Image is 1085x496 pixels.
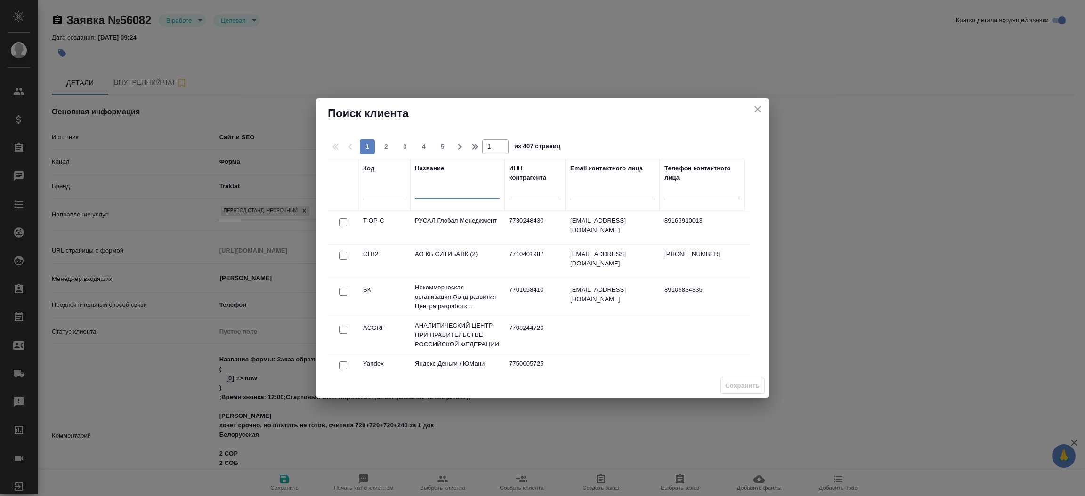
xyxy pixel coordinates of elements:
p: [EMAIL_ADDRESS][DOMAIN_NAME] [570,216,655,235]
p: [EMAIL_ADDRESS][DOMAIN_NAME] [570,285,655,304]
p: [PHONE_NUMBER] [664,249,740,259]
td: T-OP-C [358,211,410,244]
span: Выберите клиента [720,378,765,394]
span: 2 [379,142,394,152]
button: 2 [379,139,394,154]
div: Email контактного лица [570,164,643,173]
p: [EMAIL_ADDRESS][DOMAIN_NAME] [570,249,655,268]
button: 4 [416,139,431,154]
td: 7701058410 [504,280,566,313]
td: SK [358,280,410,313]
td: ACGRF [358,319,410,352]
p: РУСАЛ Глобал Менеджмент [415,216,500,225]
h2: Поиск клиента [328,106,757,121]
button: 5 [435,139,450,154]
td: CITI2 [358,245,410,278]
span: 5 [435,142,450,152]
p: АНАЛИТИЧЕСКИЙ ЦЕНТР ПРИ ПРАВИТЕЛЬСТВЕ РОССИЙСКОЙ ФЕДЕРАЦИИ [415,321,500,349]
td: 7750005725 [504,354,566,387]
button: 3 [397,139,413,154]
div: Телефон контактного лица [664,164,740,183]
div: Код [363,164,374,173]
p: АО КБ СИТИБАНК (2) [415,249,500,259]
td: 7710401987 [504,245,566,278]
div: ИНН контрагента [509,164,561,183]
td: 7708244720 [504,319,566,352]
span: из 407 страниц [514,141,560,154]
p: Яндекс Деньги / ЮМани [415,359,500,368]
button: close [751,102,765,116]
td: Yandex [358,354,410,387]
span: 3 [397,142,413,152]
p: Некоммерческая организация Фонд развития Центра разработк... [415,283,500,311]
p: 89105834335 [664,285,740,295]
span: 4 [416,142,431,152]
div: Название [415,164,444,173]
p: 89163910013 [664,216,740,225]
td: 7730248430 [504,211,566,244]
